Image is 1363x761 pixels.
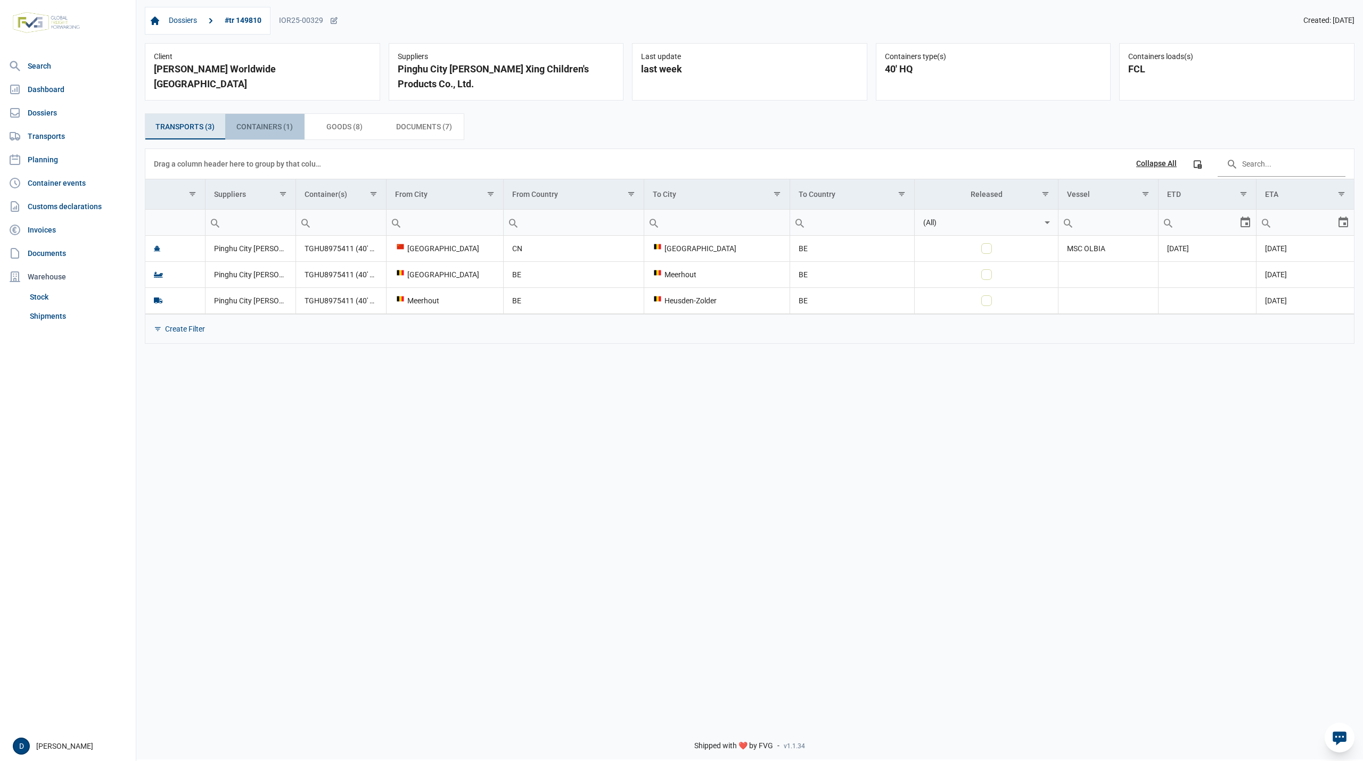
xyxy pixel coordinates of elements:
td: Column From City [387,179,504,210]
div: last week [641,62,858,77]
td: Column [145,179,206,210]
div: Select [1337,210,1350,235]
td: BE [790,236,915,262]
td: Filter cell [206,209,296,235]
span: [DATE] [1265,244,1287,253]
td: Filter cell [504,209,644,235]
div: Create Filter [165,324,205,334]
span: [DATE] [1265,270,1287,279]
div: To City [653,190,676,198]
div: Last update [641,52,858,62]
div: Search box [1159,210,1178,235]
td: Filter cell [145,209,206,235]
input: Filter cell [1257,210,1337,235]
div: Column Chooser [1188,154,1207,173]
span: Show filter options for column 'Released' [1041,190,1049,198]
td: BE [790,287,915,313]
a: Customs declarations [4,196,132,217]
div: Data grid toolbar [154,149,1345,179]
a: Dossiers [165,12,201,30]
div: [PERSON_NAME] Worldwide [GEOGRAPHIC_DATA] [154,62,371,92]
div: ETD [1167,190,1181,198]
input: Filter cell [145,210,205,235]
a: Container events [4,172,132,194]
input: Filter cell [206,210,295,235]
div: [GEOGRAPHIC_DATA] [395,243,495,254]
a: Dashboard [4,79,132,100]
input: Filter cell [915,210,1041,235]
div: Data grid with 3 rows and 11 columns [145,149,1354,343]
div: [GEOGRAPHIC_DATA] [395,269,495,280]
div: Pinghu City [PERSON_NAME] Xing Children's Products Co., Ltd. [398,62,615,92]
td: Filter cell [1257,209,1354,235]
div: Suppliers [214,190,246,198]
td: Column Vessel [1058,179,1158,210]
td: Pinghu City [PERSON_NAME] Xing Children's Products Co., Ltd. [206,261,296,287]
div: Vessel [1067,190,1090,198]
span: - [777,741,779,751]
td: Filter cell [1158,209,1256,235]
td: TGHU8975411 (40' HQ) [296,287,387,313]
div: Search box [296,210,315,235]
td: Column To City [644,179,790,210]
span: Show filter options for column 'Vessel' [1142,190,1149,198]
div: Drag a column header here to group by that column [154,155,325,172]
span: Show filter options for column 'Suppliers' [279,190,287,198]
td: Column Container(s) [296,179,387,210]
div: Warehouse [4,266,132,287]
input: Search in the data grid [1218,151,1345,177]
span: Show filter options for column 'To City' [773,190,781,198]
span: Show filter options for column 'To Country' [898,190,906,198]
td: Pinghu City [PERSON_NAME] Xing Children's Products Co., Ltd. [206,236,296,262]
td: MSC OLBIA [1058,236,1158,262]
td: Filter cell [790,209,915,235]
div: Container(s) [305,190,347,198]
div: Search box [790,210,809,235]
div: Search box [1257,210,1276,235]
a: Invoices [4,219,132,241]
div: Select [1239,210,1252,235]
a: Documents [4,243,132,264]
span: [DATE] [1265,296,1287,305]
td: BE [504,287,644,313]
div: Select [1041,210,1054,235]
span: Documents (7) [396,120,452,133]
span: Containers (1) [236,120,293,133]
div: Collapse All [1136,159,1177,169]
td: Filter cell [387,209,504,235]
input: Filter cell [387,210,503,235]
span: Show filter options for column '' [188,190,196,198]
div: Containers loads(s) [1128,52,1345,62]
a: #tr 149810 [220,12,266,30]
td: TGHU8975411 (40' HQ) [296,236,387,262]
div: Client [154,52,371,62]
div: Search box [387,210,406,235]
span: Show filter options for column 'From Country' [627,190,635,198]
div: 40' HQ [885,62,1102,77]
span: Show filter options for column 'From City' [487,190,495,198]
div: Search box [504,210,523,235]
a: Dossiers [4,102,132,123]
div: Meerhout [653,269,781,280]
div: Search box [644,210,663,235]
td: TGHU8975411 (40' HQ) [296,261,387,287]
td: Filter cell [644,209,790,235]
button: D [13,738,30,755]
input: Filter cell [296,210,386,235]
div: Released [971,190,1003,198]
td: Filter cell [1058,209,1158,235]
span: Transports (3) [155,120,215,133]
td: BE [790,261,915,287]
input: Filter cell [790,210,914,235]
div: Containers type(s) [885,52,1102,62]
td: Column Suppliers [206,179,296,210]
a: Planning [4,149,132,170]
span: Show filter options for column 'ETA' [1337,190,1345,198]
input: Filter cell [1159,210,1239,235]
td: Filter cell [915,209,1058,235]
div: FCL [1128,62,1345,77]
a: Search [4,55,132,77]
div: Search box [1058,210,1078,235]
td: Column ETD [1158,179,1256,210]
td: CN [504,236,644,262]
